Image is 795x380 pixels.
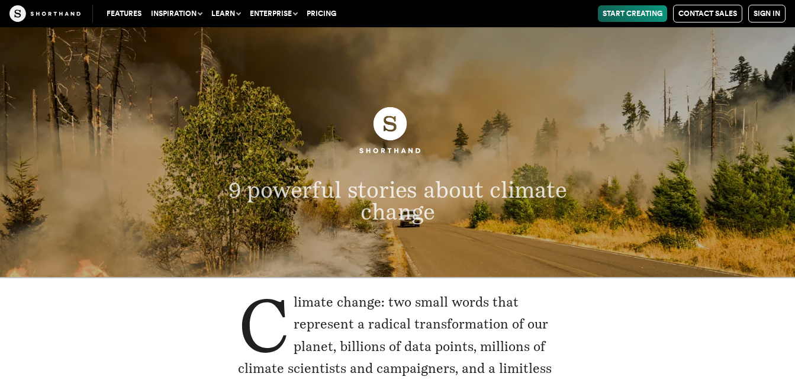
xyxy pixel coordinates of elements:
img: The Craft [9,5,81,22]
span: 9 powerful stories about climate change [228,176,567,225]
button: Learn [207,5,245,22]
a: Start Creating [598,5,667,22]
a: Features [102,5,146,22]
button: Inspiration [146,5,207,22]
a: Sign in [748,5,786,22]
a: Contact Sales [673,5,742,22]
button: Enterprise [245,5,302,22]
a: Pricing [302,5,341,22]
